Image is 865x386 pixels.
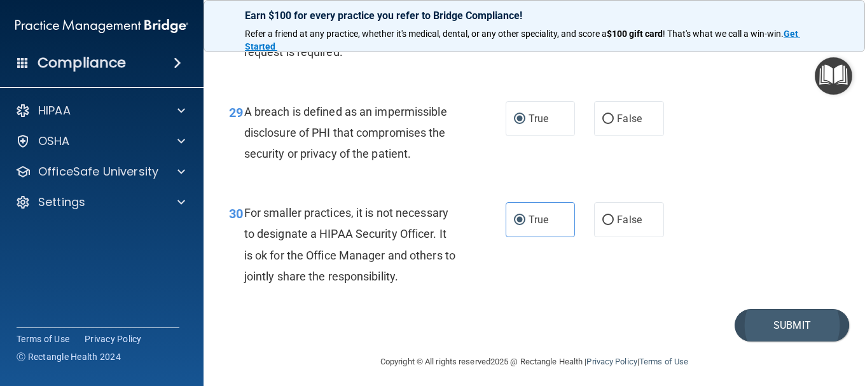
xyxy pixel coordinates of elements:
img: PMB logo [15,13,188,39]
h4: Compliance [38,54,126,72]
span: False [617,113,642,125]
a: Terms of Use [639,357,688,366]
span: For smaller practices, it is not necessary to designate a HIPAA Security Officer. It is ok for th... [244,206,455,283]
a: Terms of Use [17,333,69,345]
button: Submit [735,309,849,341]
span: False [617,214,642,226]
span: Refer a friend at any practice, whether it's medical, dental, or any other speciality, and score a [245,29,607,39]
span: Ⓒ Rectangle Health 2024 [17,350,121,363]
input: False [602,114,614,124]
button: Open Resource Center [815,57,852,95]
strong: $100 gift card [607,29,663,39]
a: OfficeSafe University [15,164,185,179]
input: True [514,216,525,225]
span: True [529,113,548,125]
div: Copyright © All rights reserved 2025 @ Rectangle Health | | [302,341,766,382]
a: Privacy Policy [586,357,637,366]
p: Earn $100 for every practice you refer to Bridge Compliance! [245,10,824,22]
span: 30 [229,206,243,221]
p: OSHA [38,134,70,149]
a: Get Started [245,29,800,52]
p: Settings [38,195,85,210]
a: Settings [15,195,185,210]
a: OSHA [15,134,185,149]
a: HIPAA [15,103,185,118]
input: False [602,216,614,225]
span: ! That's what we call a win-win. [663,29,784,39]
input: True [514,114,525,124]
p: HIPAA [38,103,71,118]
span: A breach is defined as an impermissible disclosure of PHI that compromises the security or privac... [244,105,447,160]
span: 29 [229,105,243,120]
a: Privacy Policy [85,333,142,345]
p: OfficeSafe University [38,164,158,179]
span: True [529,214,548,226]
